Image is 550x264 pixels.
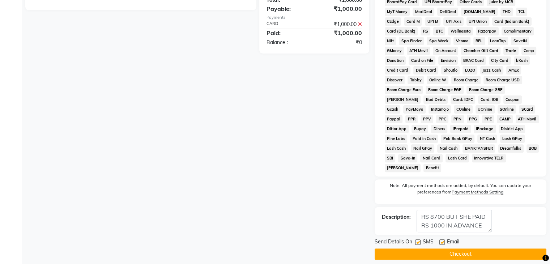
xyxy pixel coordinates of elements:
span: iPackage [474,125,496,133]
label: Payment Methods Setting [452,189,503,195]
span: On Account [433,47,458,55]
span: [PERSON_NAME] [385,164,421,172]
span: Coupon [503,95,522,104]
span: UOnline [476,105,495,114]
span: Instamojo [429,105,451,114]
span: Jazz Cash [480,66,503,74]
span: SMS [423,238,434,247]
div: ₹1,000.00 [314,29,367,37]
span: Benefit [423,164,441,172]
span: Pine Labs [385,135,408,143]
span: Envision [438,56,458,65]
span: COnline [454,105,473,114]
span: Pnb Bank GPay [441,135,474,143]
span: Donation [385,56,406,65]
span: Send Details On [375,238,412,247]
span: Diners [431,125,447,133]
span: SOnline [498,105,516,114]
span: PPG [467,115,479,123]
span: Nift [385,37,396,45]
span: Dittor App [385,125,409,133]
span: PPR [405,115,418,123]
span: CEdge [385,17,401,26]
span: UPI M [425,17,440,26]
span: LUZO [462,66,477,74]
span: Spa Finder [399,37,424,45]
span: Spa Week [427,37,451,45]
span: Credit Card [385,66,411,74]
span: LoanTap [488,37,508,45]
span: Innovative TELR [472,154,506,162]
span: Complimentary [502,27,534,35]
span: Email [447,238,459,247]
span: UPI Union [466,17,489,26]
span: SaveIN [511,37,529,45]
span: Room Charge USD [483,76,522,84]
span: DefiDeal [437,8,458,16]
button: Checkout [375,248,546,260]
span: Chamber Gift Card [461,47,500,55]
span: Lash Cash [385,144,408,153]
span: Nail Cash [437,144,460,153]
span: Razorpay [476,27,499,35]
span: THD [500,8,513,16]
div: Payments [267,14,362,21]
span: GMoney [385,47,404,55]
span: PPE [482,115,494,123]
span: Wellnessta [448,27,473,35]
div: ₹1,000.00 [314,21,367,28]
span: MariDeal [413,8,434,16]
span: SBI [385,154,396,162]
div: Balance : [261,39,314,46]
div: ₹0 [314,39,367,46]
span: Venmo [453,37,470,45]
span: SCard [519,105,535,114]
span: Tabby [408,76,424,84]
span: Comp [521,47,537,55]
span: Room Charge Euro [385,86,423,94]
span: [DOMAIN_NAME] [461,8,498,16]
div: Description: [382,213,411,221]
span: Card M [404,17,422,26]
span: Trade [503,47,519,55]
span: PPV [421,115,433,123]
span: Nail Card [420,154,443,162]
span: Card: IOB [478,95,500,104]
span: Room Charge EGP [426,86,464,94]
span: UPI Axis [443,17,464,26]
div: CARD [261,21,314,28]
span: Debit Card [413,66,438,74]
span: iPrepaid [450,125,471,133]
span: Lash GPay [500,135,525,143]
span: PPN [451,115,464,123]
span: Paypal [385,115,403,123]
span: Online W [427,76,448,84]
span: TCL [516,8,528,16]
span: BOB [526,144,539,153]
span: Room Charge GBP [466,86,505,94]
div: Paid: [261,29,314,37]
span: Save-In [398,154,417,162]
span: BANKTANSFER [462,144,495,153]
span: Nail GPay [411,144,434,153]
span: MyT Money [385,8,410,16]
span: Lash Card [445,154,469,162]
span: Discover [385,76,405,84]
span: Room Charge [451,76,481,84]
span: Card: IDFC [451,95,475,104]
div: Payable: [261,4,314,13]
div: ₹1,000.00 [314,4,367,13]
span: RS [421,27,430,35]
span: Bad Debts [423,95,448,104]
span: PayMaya [403,105,426,114]
span: CAMP [497,115,513,123]
span: BFL [473,37,485,45]
span: BTC [433,27,445,35]
span: Paid in Cash [410,135,438,143]
span: District App [499,125,525,133]
span: Card (DL Bank) [385,27,418,35]
span: City Card [489,56,511,65]
span: Dreamfolks [498,144,524,153]
label: Note: All payment methods are added, by default. You can update your preferences from [382,182,539,198]
span: ATH Movil [516,115,539,123]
